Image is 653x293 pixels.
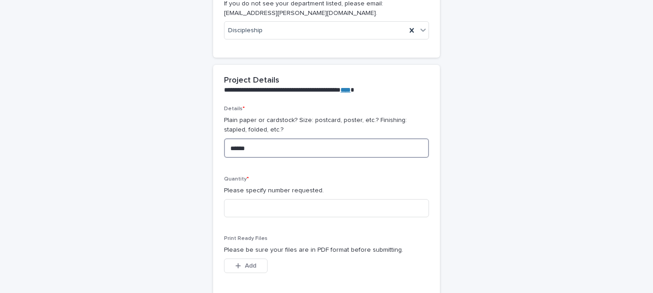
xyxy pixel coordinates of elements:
h2: Project Details [224,76,279,86]
p: Please be sure your files are in PDF format before submitting. [224,245,429,255]
span: Discipleship [228,26,263,35]
p: Please specify number requested. [224,186,429,195]
span: Add [245,263,256,269]
button: Add [224,259,268,273]
p: Plain paper or cardstock? Size: postcard, poster, etc.? Finishing: stapled, folded, etc.? [224,116,429,135]
span: Quantity [224,176,249,182]
span: Details [224,106,245,112]
span: Print Ready Files [224,236,268,241]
